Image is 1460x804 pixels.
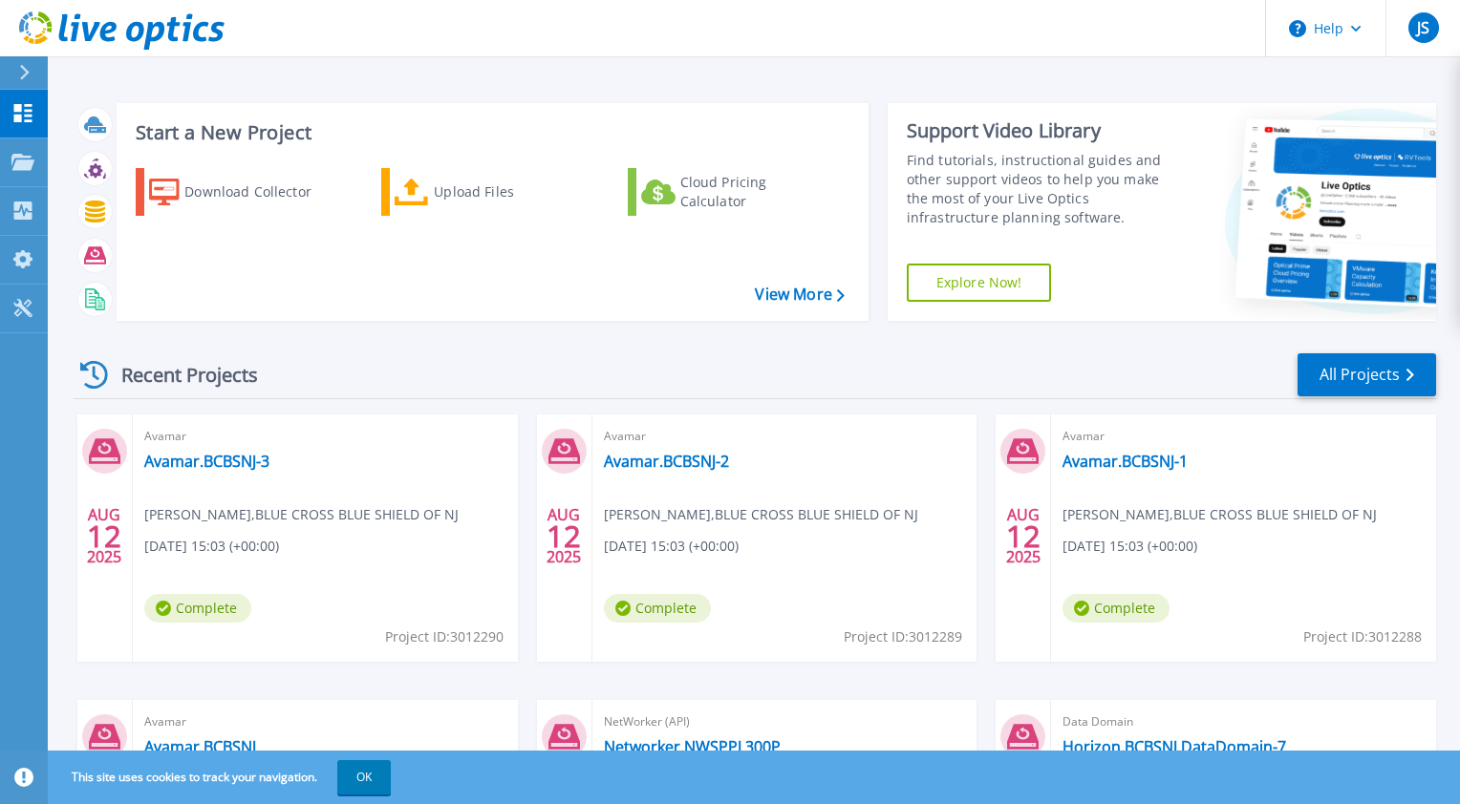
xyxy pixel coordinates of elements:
a: Avamar.BCBSNJ-2 [604,452,729,471]
span: [PERSON_NAME] , BLUE CROSS BLUE SHIELD OF NJ [604,504,918,525]
span: This site uses cookies to track your navigation. [53,760,391,794]
span: 12 [87,528,121,544]
div: AUG 2025 [1005,501,1041,571]
a: Avamar.BCBSNJ-3 [144,452,269,471]
span: Complete [1063,594,1170,623]
span: Project ID: 3012290 [385,626,504,647]
a: Avamar.BCBSNJ-1 [1063,452,1188,471]
span: [DATE] 15:03 (+00:00) [144,536,279,557]
span: Avamar [604,426,966,447]
a: Horizon.BCBSNJ.DataDomain-7 [1063,737,1286,756]
div: AUG 2025 [86,501,122,571]
span: [DATE] 15:03 (+00:00) [604,536,739,557]
span: Avamar [144,711,506,732]
span: Data Domain [1063,711,1425,732]
div: Recent Projects [74,351,284,398]
span: Complete [144,594,251,623]
span: [PERSON_NAME] , BLUE CROSS BLUE SHIELD OF NJ [1063,504,1377,525]
span: Complete [604,594,711,623]
div: Support Video Library [907,118,1182,143]
span: Avamar [1063,426,1425,447]
a: Networker.NWSPPL300P [604,737,781,756]
h3: Start a New Project [136,122,844,143]
a: Explore Now! [907,264,1052,302]
span: Project ID: 3012289 [844,626,962,647]
div: AUG 2025 [546,501,582,571]
div: Download Collector [184,173,337,211]
span: JS [1417,20,1429,35]
span: 12 [547,528,581,544]
a: Upload Files [381,168,594,216]
div: Upload Files [434,173,587,211]
a: Download Collector [136,168,349,216]
span: NetWorker (API) [604,711,966,732]
div: Find tutorials, instructional guides and other support videos to help you make the most of your L... [907,151,1182,227]
span: 12 [1006,528,1041,544]
a: All Projects [1298,353,1436,396]
div: Cloud Pricing Calculator [680,173,833,211]
span: Avamar [144,426,506,447]
span: Project ID: 3012288 [1303,626,1422,647]
a: Avamar.BCBSNJ [144,737,256,756]
a: View More [755,286,844,304]
span: [DATE] 15:03 (+00:00) [1063,536,1197,557]
span: [PERSON_NAME] , BLUE CROSS BLUE SHIELD OF NJ [144,504,459,525]
a: Cloud Pricing Calculator [628,168,841,216]
button: OK [337,760,391,794]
